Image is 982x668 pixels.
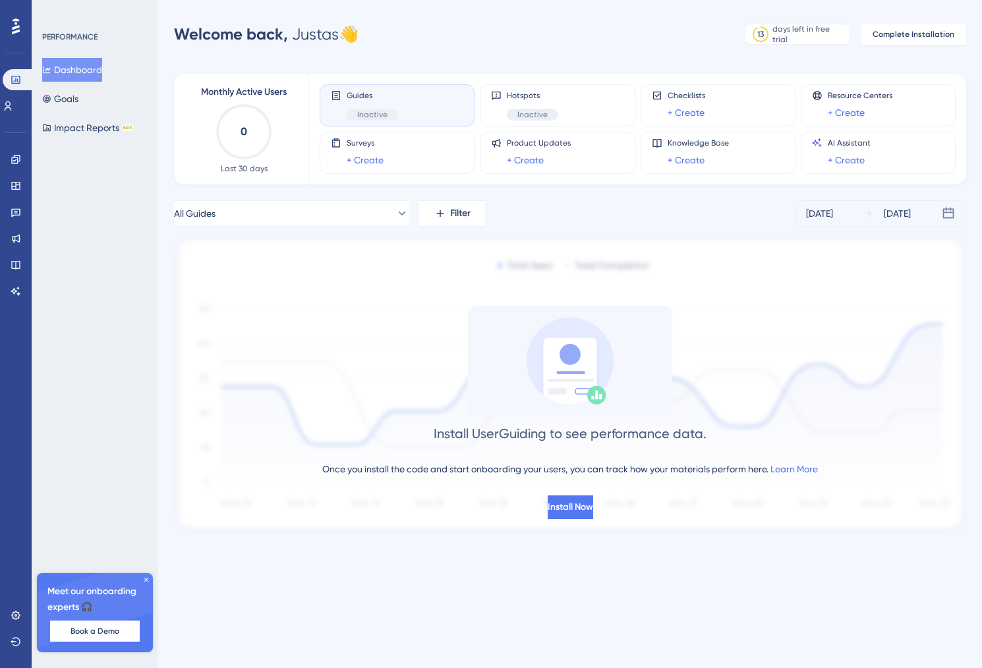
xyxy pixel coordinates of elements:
[174,24,288,43] span: Welcome back,
[434,424,707,443] div: Install UserGuiding to see performance data.
[861,24,966,45] button: Complete Installation
[347,152,384,168] a: + Create
[548,499,593,515] span: Install Now
[122,125,134,131] div: BETA
[828,105,865,121] a: + Create
[770,464,818,474] a: Learn More
[507,138,571,148] span: Product Updates
[828,152,865,168] a: + Create
[42,32,98,42] div: PERFORMANCE
[507,152,544,168] a: + Create
[517,109,548,120] span: Inactive
[450,206,471,221] span: Filter
[419,200,485,227] button: Filter
[828,138,871,148] span: AI Assistant
[347,138,384,148] span: Surveys
[548,495,593,519] button: Install Now
[507,90,558,101] span: Hotspots
[668,90,705,101] span: Checklists
[174,206,216,221] span: All Guides
[174,200,409,227] button: All Guides
[42,116,134,140] button: Impact ReportsBETA
[884,206,911,221] div: [DATE]
[668,152,705,168] a: + Create
[757,29,764,40] div: 13
[873,29,954,40] span: Complete Installation
[50,621,140,642] button: Book a Demo
[828,90,892,101] span: Resource Centers
[347,90,398,101] span: Guides
[47,584,142,615] span: Meet our onboarding experts 🎧
[357,109,388,120] span: Inactive
[42,58,102,82] button: Dashboard
[322,461,818,477] div: Once you install the code and start onboarding your users, you can track how your materials perfo...
[241,125,247,138] text: 0
[806,206,833,221] div: [DATE]
[668,138,729,148] span: Knowledge Base
[668,105,705,121] a: + Create
[201,84,287,100] span: Monthly Active Users
[174,237,966,534] img: 1ec67ef948eb2d50f6bf237e9abc4f97.svg
[772,24,846,45] div: days left in free trial
[71,626,119,636] span: Book a Demo
[174,24,359,45] div: Justas 👋
[221,163,268,174] span: Last 30 days
[42,87,78,111] button: Goals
